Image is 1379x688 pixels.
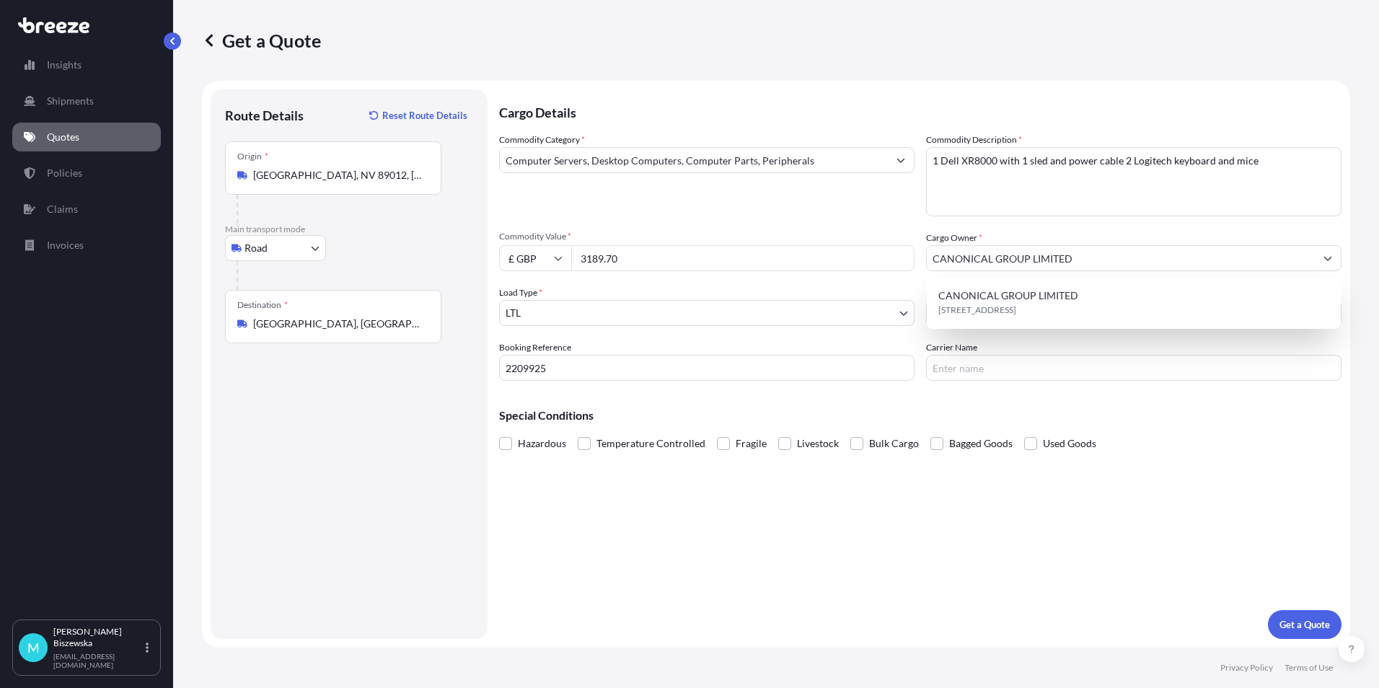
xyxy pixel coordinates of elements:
span: Bulk Cargo [869,433,919,454]
label: Booking Reference [499,340,571,355]
span: CANONICAL GROUP LIMITED [938,288,1078,303]
span: Temperature Controlled [596,433,705,454]
input: Type amount [571,245,915,271]
p: Main transport mode [225,224,473,235]
label: Commodity Description [926,133,1022,147]
button: Select transport [225,235,326,261]
div: Suggestions [933,283,1335,323]
a: Shipments [12,87,161,115]
input: Your internal reference [499,355,915,381]
span: Load Type [499,286,542,300]
p: Get a Quote [202,29,321,52]
span: M [27,640,40,655]
a: Claims [12,195,161,224]
a: Terms of Use [1285,662,1333,674]
a: Privacy Policy [1220,662,1273,674]
p: Insights [47,58,81,72]
p: Shipments [47,94,94,108]
button: LTL [499,300,915,326]
p: Policies [47,166,82,180]
span: Freight Cost [926,286,1341,297]
label: Cargo Owner [926,231,982,245]
button: Reset Route Details [362,104,473,127]
span: Hazardous [518,433,566,454]
button: Show suggestions [1315,245,1341,271]
span: Road [244,241,268,255]
input: Full name [927,245,1315,271]
p: Reset Route Details [382,108,467,123]
div: Origin [237,151,268,162]
label: Carrier Name [926,340,977,355]
button: Show suggestions [888,147,914,173]
p: Special Conditions [499,410,1341,421]
input: Origin [253,168,423,182]
input: Enter name [926,355,1341,381]
p: Claims [47,202,78,216]
a: Quotes [12,123,161,151]
span: Used Goods [1043,433,1096,454]
span: Commodity Value [499,231,915,242]
p: Invoices [47,238,84,252]
label: Commodity Category [499,133,585,147]
a: Invoices [12,231,161,260]
p: Route Details [225,107,304,124]
span: Livestock [797,433,839,454]
a: Policies [12,159,161,188]
button: Get a Quote [1268,610,1341,639]
input: Destination [253,317,423,331]
input: Select a commodity type [500,147,888,173]
p: Quotes [47,130,79,144]
p: [PERSON_NAME] Biszewska [53,626,143,649]
a: Insights [12,50,161,79]
p: Cargo Details [499,89,1341,133]
p: Get a Quote [1279,617,1330,632]
span: Fragile [736,433,767,454]
div: Destination [237,299,288,311]
span: LTL [506,306,521,320]
span: [STREET_ADDRESS] [938,303,1016,317]
p: [EMAIL_ADDRESS][DOMAIN_NAME] [53,652,143,669]
span: Bagged Goods [949,433,1013,454]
